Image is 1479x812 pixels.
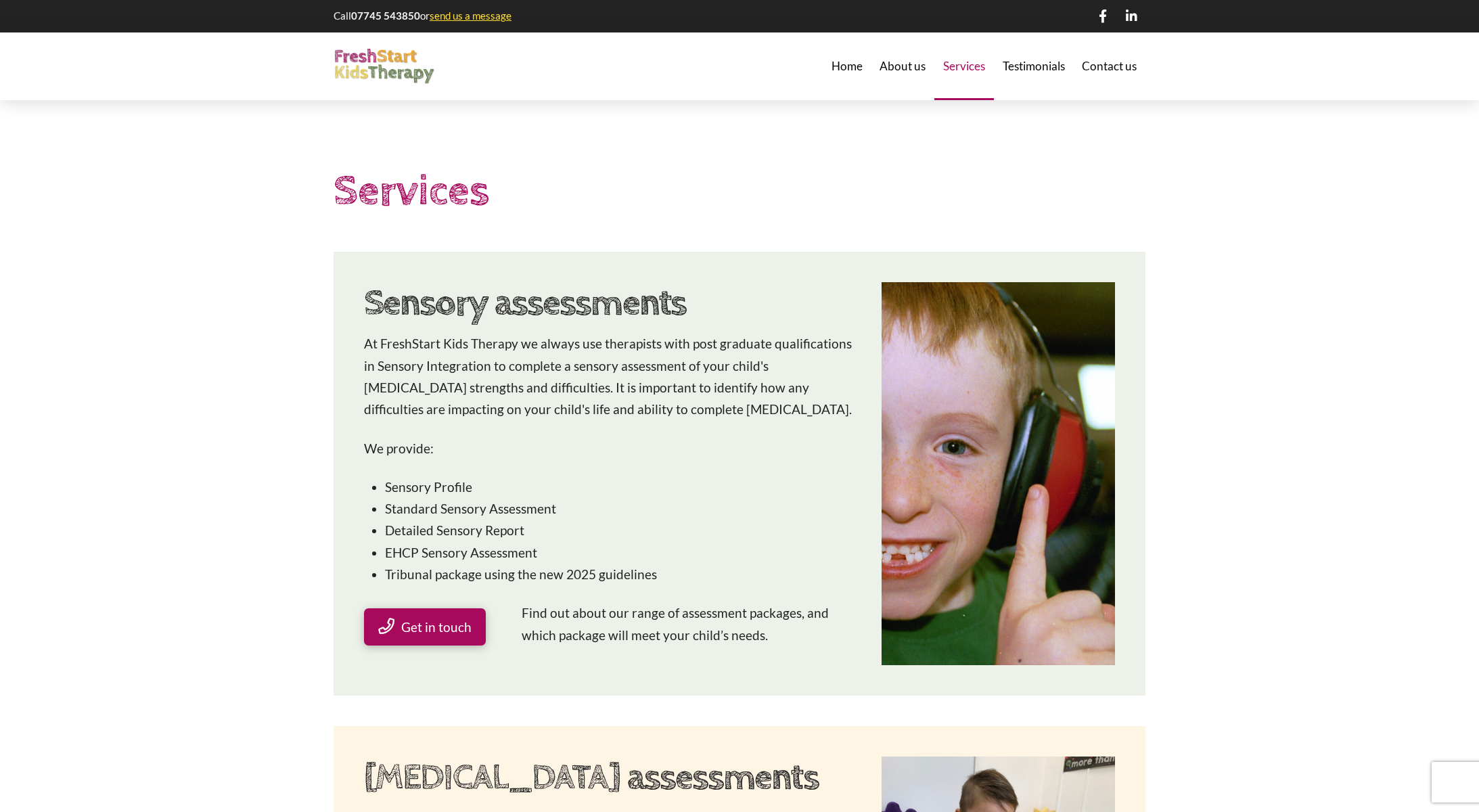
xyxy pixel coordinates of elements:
li: Detailed Sensory Report [385,520,856,541]
p: We provide: [364,438,856,459]
li: Tribunal package using the new 2025 guidelines [385,564,856,585]
strong: 07745 543850 [351,9,420,22]
div: Find out about our range of assessment packages, and which package will meet your child’s needs. [522,602,856,646]
span: Services [943,60,985,72]
a: Contact us [1073,32,1145,100]
span: Testimonials [1003,60,1065,72]
span: Contact us [1082,60,1137,72]
h2: Sensory assessments [364,281,856,325]
a: Testimonials [994,32,1074,100]
a: About us [871,32,935,100]
span: Home [832,60,863,72]
p: Call or [334,9,514,23]
li: Sensory Profile [385,476,856,498]
span: About us [880,60,926,72]
img: FreshStart Kids Therapy logo [334,49,435,85]
h2: [MEDICAL_DATA] assessments [364,756,856,800]
span: Get in touch [401,621,472,633]
p: At FreshStart Kids Therapy we always use therapists with post graduate qualifications in Sensory ... [364,333,856,420]
a: Get in touch [364,608,486,646]
a: Home [823,32,871,100]
li: Standard Sensory Assessment [385,498,856,520]
li: EHCP Sensory Assessment [385,542,856,564]
a: send us a message [430,9,511,22]
h1: Services [334,161,1145,221]
a: Services [934,32,994,100]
